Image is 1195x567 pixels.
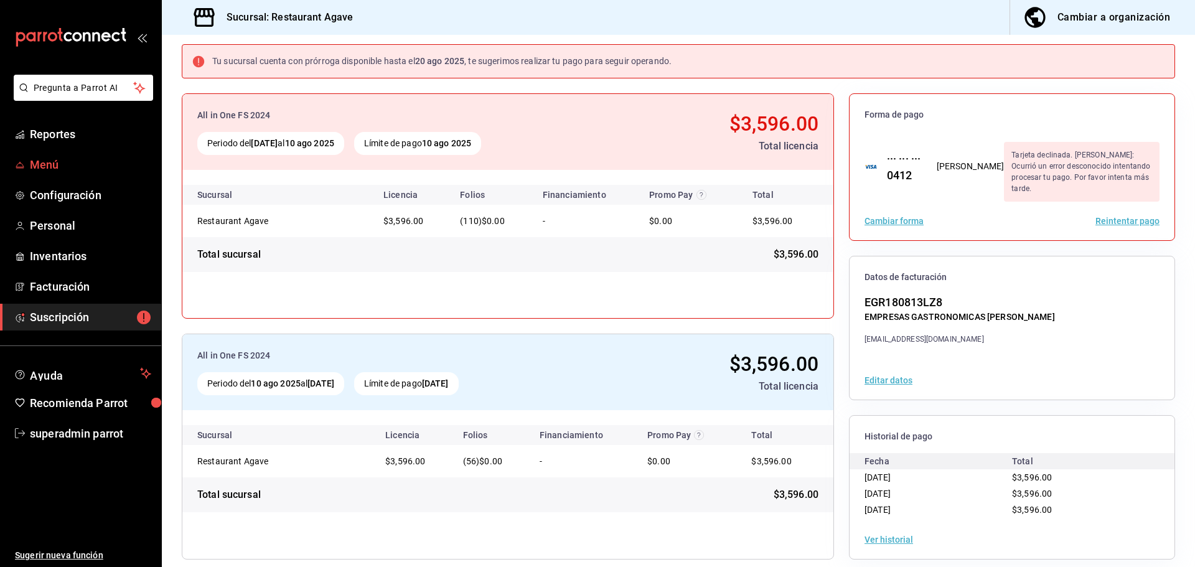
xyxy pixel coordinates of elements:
[865,294,1055,311] div: EGR180813LZ8
[751,456,791,466] span: $3,596.00
[533,185,640,205] th: Financiamiento
[647,430,726,440] div: Promo Pay
[197,109,601,122] div: All in One FS 2024
[877,150,922,184] div: ··· ··· ··· 0412
[30,156,151,173] span: Menú
[197,190,266,200] div: Sucursal
[738,185,833,205] th: Total
[647,456,670,466] span: $0.00
[453,445,530,477] td: (56)
[599,379,818,394] div: Total licencia
[383,216,423,226] span: $3,596.00
[450,205,532,237] td: (110)
[530,425,637,445] th: Financiamiento
[450,185,532,205] th: Folios
[30,187,151,204] span: Configuración
[774,247,818,262] span: $3,596.00
[197,430,266,440] div: Sucursal
[9,90,153,103] a: Pregunta a Parrot AI
[197,215,322,227] div: Restaurant Agave
[354,132,481,155] div: Límite de pago
[251,378,300,388] strong: 10 ago 2025
[14,75,153,101] button: Pregunta a Parrot AI
[197,247,261,262] div: Total sucursal
[694,430,704,440] svg: Recibe un descuento en el costo de tu membresía al cubrir 80% de tus transacciones realizadas con...
[865,217,924,225] button: Cambiar forma
[1004,142,1160,202] div: Tarjeta declinada. [PERSON_NAME]: Ocurrió un error desconocido intentando procesar tu pago. Por f...
[479,456,502,466] span: $0.00
[482,216,505,226] span: $0.00
[1012,472,1052,482] span: $3,596.00
[865,109,1160,121] span: Forma de pago
[422,378,449,388] strong: [DATE]
[453,425,530,445] th: Folios
[30,248,151,265] span: Inventarios
[729,352,818,376] span: $3,596.00
[865,469,1012,485] div: [DATE]
[373,185,450,205] th: Licencia
[937,160,1005,173] div: [PERSON_NAME]
[1057,9,1170,26] div: Cambiar a organización
[865,453,1012,469] div: Fecha
[30,309,151,326] span: Suscripción
[729,112,818,136] span: $3,596.00
[197,455,322,467] div: Restaurant Agave
[30,217,151,234] span: Personal
[611,139,818,154] div: Total licencia
[774,487,818,502] span: $3,596.00
[137,32,147,42] button: open_drawer_menu
[197,349,589,362] div: All in One FS 2024
[385,456,425,466] span: $3,596.00
[865,311,1055,324] div: EMPRESAS GASTRONOMICAS [PERSON_NAME]
[197,132,344,155] div: Periodo del al
[1012,505,1052,515] span: $3,596.00
[533,205,640,237] td: -
[865,271,1160,283] span: Datos de facturación
[30,366,135,381] span: Ayuda
[30,395,151,411] span: Recomienda Parrot
[865,334,1055,345] div: [EMAIL_ADDRESS][DOMAIN_NAME]
[865,535,913,544] button: Ver historial
[865,502,1012,518] div: [DATE]
[217,10,353,25] h3: Sucursal: Restaurant Agave
[30,126,151,143] span: Reportes
[1095,217,1160,225] button: Reintentar pago
[696,190,706,200] svg: Recibe un descuento en el costo de tu membresía al cubrir 80% de tus transacciones realizadas con...
[736,425,833,445] th: Total
[530,445,637,477] td: -
[422,138,471,148] strong: 10 ago 2025
[197,372,344,395] div: Periodo del al
[197,487,261,502] div: Total sucursal
[285,138,334,148] strong: 10 ago 2025
[865,431,1160,443] span: Historial de pago
[375,425,453,445] th: Licencia
[415,56,464,66] strong: 20 ago 2025
[34,82,134,95] span: Pregunta a Parrot AI
[865,485,1012,502] div: [DATE]
[30,278,151,295] span: Facturación
[15,549,151,562] span: Sugerir nueva función
[251,138,278,148] strong: [DATE]
[649,216,672,226] span: $0.00
[307,378,334,388] strong: [DATE]
[1012,453,1160,469] div: Total
[752,216,792,226] span: $3,596.00
[212,55,672,68] div: Tu sucursal cuenta con prórroga disponible hasta el , te sugerimos realizar tu pago para seguir o...
[354,372,459,395] div: Límite de pago
[30,425,151,442] span: superadmin parrot
[1012,489,1052,499] span: $3,596.00
[865,376,912,385] button: Editar datos
[649,190,728,200] div: Promo Pay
